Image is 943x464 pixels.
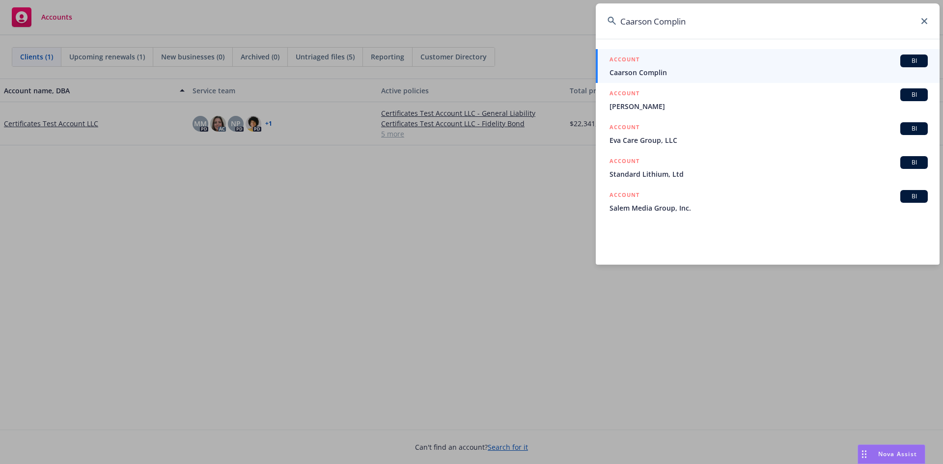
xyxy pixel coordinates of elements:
h5: ACCOUNT [610,190,639,202]
span: BI [904,124,924,133]
span: [PERSON_NAME] [610,101,928,111]
span: BI [904,192,924,201]
span: BI [904,158,924,167]
span: BI [904,56,924,65]
a: ACCOUNTBI[PERSON_NAME] [596,83,940,117]
h5: ACCOUNT [610,88,639,100]
span: Salem Media Group, Inc. [610,203,928,213]
button: Nova Assist [858,444,925,464]
span: Eva Care Group, LLC [610,135,928,145]
a: ACCOUNTBIEva Care Group, LLC [596,117,940,151]
span: Caarson Complin [610,67,928,78]
span: Nova Assist [878,450,917,458]
a: ACCOUNTBIStandard Lithium, Ltd [596,151,940,185]
h5: ACCOUNT [610,55,639,66]
div: Drag to move [858,445,870,464]
h5: ACCOUNT [610,122,639,134]
span: Standard Lithium, Ltd [610,169,928,179]
a: ACCOUNTBISalem Media Group, Inc. [596,185,940,218]
input: Search... [596,3,940,39]
span: BI [904,90,924,99]
a: ACCOUNTBICaarson Complin [596,49,940,83]
h5: ACCOUNT [610,156,639,168]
